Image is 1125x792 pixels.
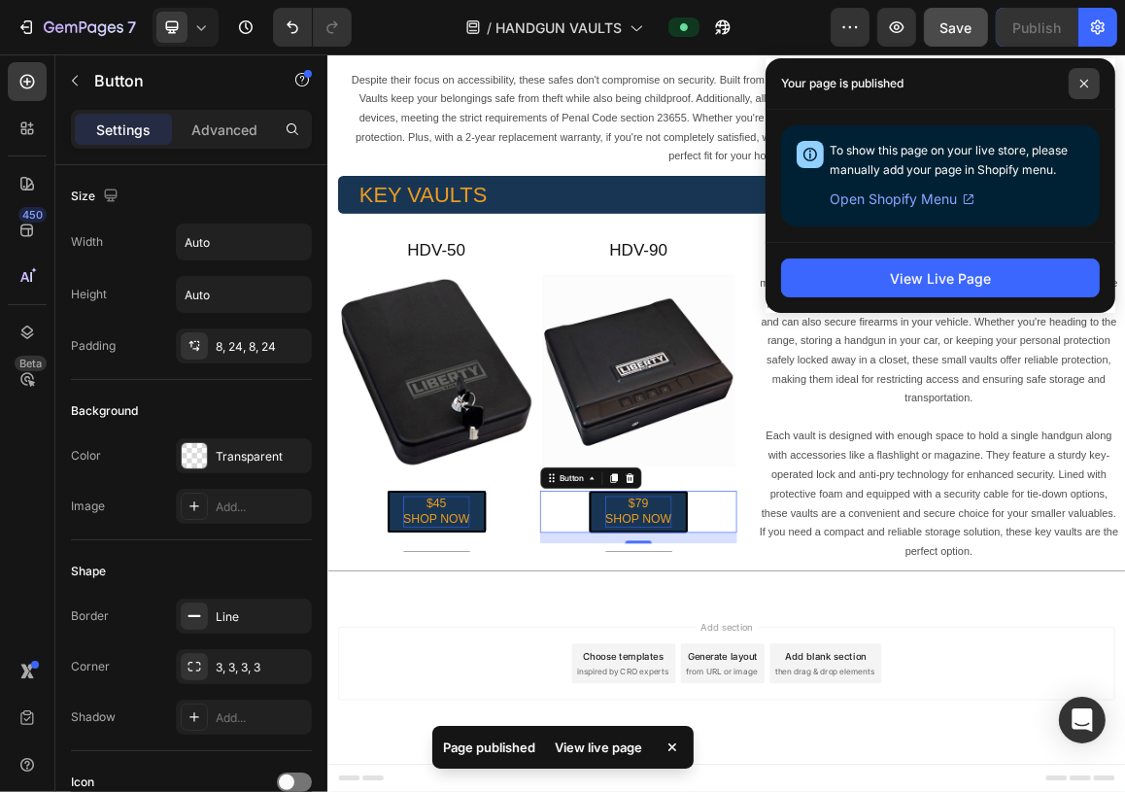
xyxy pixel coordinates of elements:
[18,207,47,223] div: 450
[781,74,903,93] p: Your page is published
[71,184,122,210] div: Size
[544,734,655,761] div: View live page
[16,319,303,606] a: LIBERTY SAFE HDV-50 KEY VAULT.
[177,224,311,259] input: Auto
[495,17,622,38] span: HANDGUN VAULTS
[71,498,105,515] div: Image
[71,708,116,726] div: Shadow
[383,637,527,699] a: Rich Text Editor. Editing area: main
[273,8,352,47] div: Undo/Redo
[335,610,379,628] div: Button
[1059,697,1106,743] div: Open Intercom Messenger
[71,658,110,675] div: Corner
[996,8,1077,47] button: Publish
[487,17,492,38] span: /
[96,120,151,140] p: Settings
[311,267,598,303] h2: HDV-90
[216,338,307,356] div: 8, 24, 8, 24
[216,499,307,516] div: Add...
[1012,17,1061,38] div: Publish
[16,319,303,606] img: Liberty Wall Safe.
[127,16,136,39] p: 7
[71,563,106,580] div: Shape
[890,268,991,289] div: View Live Page
[16,267,303,303] h2: HDV-50
[71,233,103,251] div: Width
[71,286,107,303] div: Height
[71,607,109,625] div: Border
[71,337,116,355] div: Padding
[406,645,503,691] div: Rich Text Editor. Editing area: main
[311,319,598,606] a: LIBERTY SAFE HDV-90 KEY VAULT.
[111,645,208,691] p: $45 SHOP NOW
[781,258,1100,297] button: View Live Page
[830,188,957,211] span: Open Shopify Menu
[111,645,208,691] div: Rich Text Editor. Editing area: main
[216,659,307,676] div: 3, 3, 3, 3
[216,608,307,626] div: Line
[177,277,311,312] input: Auto
[15,356,47,371] div: Beta
[191,120,257,140] p: Advanced
[94,69,259,92] p: Button
[8,8,145,47] button: 7
[311,319,598,606] img: Liberty Ammo Can.
[216,709,307,727] div: Add...
[444,738,536,757] p: Page published
[327,54,1125,792] iframe: Design area
[940,19,972,36] span: Save
[87,637,231,699] a: Rich Text Editor. Editing area: main
[830,143,1068,177] span: To show this page on your live store, please manually add your page in Shopify menu.
[71,402,138,420] div: Background
[71,447,101,465] div: Color
[924,8,988,47] button: Save
[216,448,307,465] div: Transparent
[406,645,503,691] p: $79 SHOP NOW
[71,774,94,791] div: Icon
